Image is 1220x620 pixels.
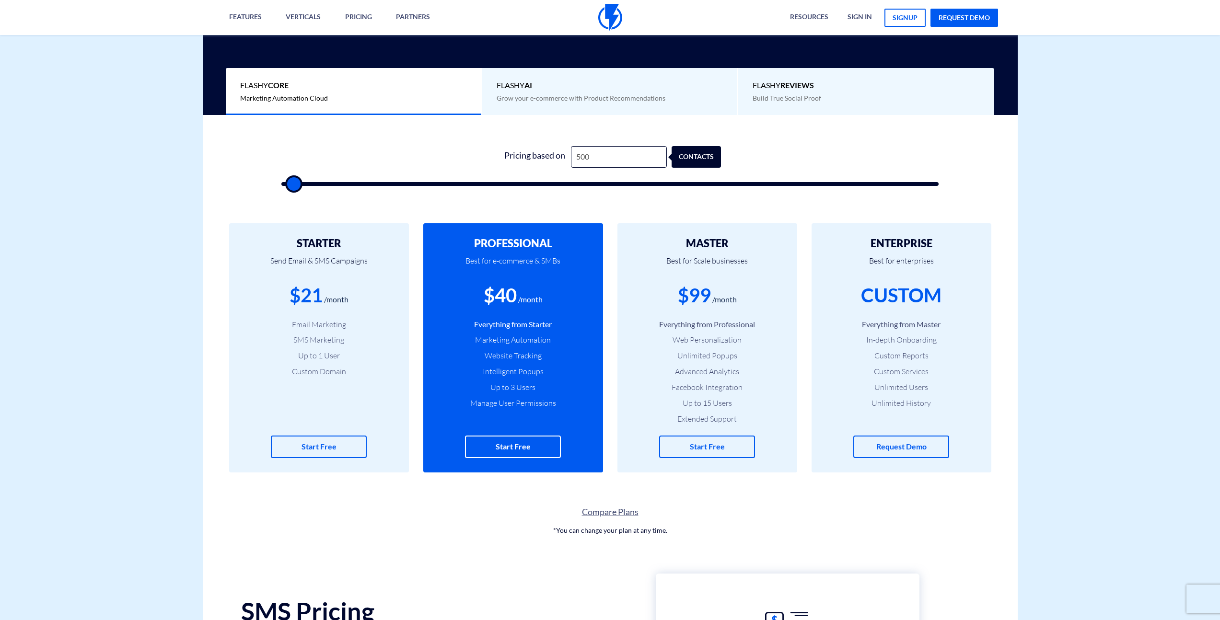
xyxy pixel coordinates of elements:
[659,436,755,458] a: Start Free
[678,282,711,309] div: $99
[438,350,589,361] li: Website Tracking
[712,294,737,305] div: /month
[826,334,977,345] li: In-depth Onboarding
[524,80,532,90] b: AI
[780,80,814,90] b: REVIEWS
[240,80,467,91] span: Flashy
[632,238,783,249] h2: MASTER
[632,398,783,409] li: Up to 15 Users
[497,80,723,91] span: Flashy
[826,238,977,249] h2: ENTERPRISE
[632,413,783,425] li: Extended Support
[203,526,1018,535] p: *You can change your plan at any time.
[438,334,589,345] li: Marketing Automation
[484,282,517,309] div: $40
[244,350,395,361] li: Up to 1 User
[438,382,589,393] li: Up to 3 Users
[438,249,589,282] p: Best for e-commerce & SMBs
[324,294,349,305] div: /month
[826,249,977,282] p: Best for enterprises
[438,319,589,330] li: Everything from Starter
[632,382,783,393] li: Facebook Integration
[826,382,977,393] li: Unlimited Users
[244,238,395,249] h2: STARTER
[244,334,395,345] li: SMS Marketing
[268,80,289,90] b: Core
[632,249,783,282] p: Best for Scale businesses
[930,9,998,27] a: request demo
[753,80,980,91] span: Flashy
[438,238,589,249] h2: PROFESSIONAL
[203,506,1018,518] a: Compare Plans
[244,366,395,377] li: Custom Domain
[632,350,783,361] li: Unlimited Popups
[678,146,727,168] div: contacts
[240,94,328,102] span: Marketing Automation Cloud
[861,282,941,309] div: CUSTOM
[438,398,589,409] li: Manage User Permissions
[632,366,783,377] li: Advanced Analytics
[826,398,977,409] li: Unlimited History
[499,146,571,168] div: Pricing based on
[465,436,561,458] a: Start Free
[632,334,783,345] li: Web Personalization
[826,350,977,361] li: Custom Reports
[271,436,367,458] a: Start Free
[826,366,977,377] li: Custom Services
[438,366,589,377] li: Intelligent Popups
[826,319,977,330] li: Everything from Master
[518,294,543,305] div: /month
[290,282,323,309] div: $21
[853,436,949,458] a: Request Demo
[632,319,783,330] li: Everything from Professional
[884,9,926,27] a: signup
[244,249,395,282] p: Send Email & SMS Campaigns
[497,94,665,102] span: Grow your e-commerce with Product Recommendations
[753,94,821,102] span: Build True Social Proof
[244,319,395,330] li: Email Marketing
